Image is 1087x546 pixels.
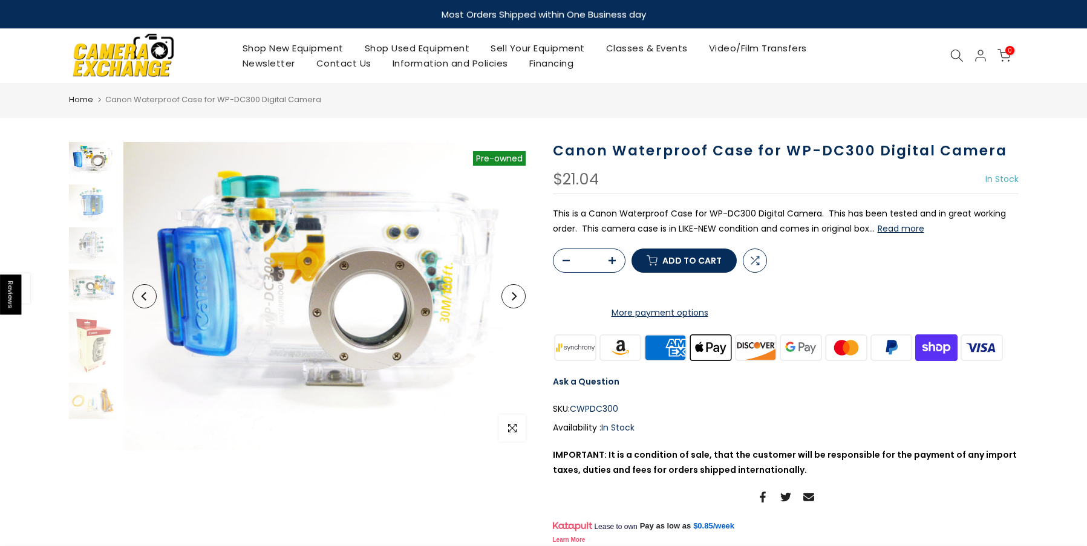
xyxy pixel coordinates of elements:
[780,490,791,504] a: Share on Twitter
[69,142,117,178] img: Canon WP-DC300 Digital Camera Waterproof Case Underwater Equipment Canon CWPDC300
[997,49,1011,62] a: 0
[132,284,157,308] button: Previous
[1005,46,1014,55] span: 0
[643,333,688,362] img: american express
[553,206,1019,236] p: This is a Canon Waterproof Case for WP-DC300 Digital Camera. This has been tested and in great wo...
[869,333,914,362] img: paypal
[69,383,117,419] img: Canon WP-DC300 Digital Camera Waterproof Case Underwater Equipment Canon CWPDC300
[69,270,117,306] img: Canon WP-DC300 Digital Camera Waterproof Case Underwater Equipment Canon CWPDC300
[553,420,1019,435] div: Availability :
[553,536,586,543] a: Learn More
[601,421,635,434] span: In Stock
[69,312,117,377] img: Canon WP-DC300 Digital Camera Waterproof Case Underwater Equipment Canon CWPDC300
[480,41,596,56] a: Sell Your Equipment
[594,522,637,531] span: Lease to own
[598,333,643,362] img: amazon payments
[553,305,767,320] a: More payment options
[553,142,1019,160] h1: Canon Waterproof Case for WP-DC300 Digital Camera
[69,184,117,221] img: Canon WP-DC300 Digital Camera Waterproof Case Underwater Equipment Canon CWPDC300
[553,401,1019,417] div: SKU:
[823,333,869,362] img: master
[693,521,734,531] a: $0.85/week
[553,172,599,187] div: $21.04
[595,41,698,56] a: Classes & Events
[640,521,691,531] span: Pay as low as
[442,8,646,21] strong: Most Orders Shipped within One Business day
[354,41,480,56] a: Shop Used Equipment
[518,56,584,71] a: Financing
[123,142,535,450] img: Canon WP-DC300 Digital Camera Waterproof Case Underwater Equipment Canon CWPDC300
[959,333,1004,362] img: visa
[232,56,305,71] a: Newsletter
[803,490,814,504] a: Share on Email
[914,333,959,362] img: shopify pay
[232,41,354,56] a: Shop New Equipment
[662,256,722,265] span: Add to cart
[985,173,1019,185] span: In Stock
[757,490,768,504] a: Share on Facebook
[570,401,618,417] span: CWPDC300
[553,333,598,362] img: synchrony
[733,333,779,362] img: discover
[553,375,619,388] a: Ask a Question
[698,41,817,56] a: Video/Film Transfers
[305,56,382,71] a: Contact Us
[553,449,1017,476] strong: IMPORTANT: It is a condition of sale, that the customer will be responsible for the payment of an...
[69,227,117,264] img: Canon WP-DC300 Digital Camera Waterproof Case Underwater Equipment Canon CWPDC300
[632,249,737,273] button: Add to cart
[878,223,924,234] button: Read more
[69,94,93,106] a: Home
[501,284,526,308] button: Next
[382,56,518,71] a: Information and Policies
[779,333,824,362] img: google pay
[688,333,733,362] img: apple pay
[105,94,321,105] span: Canon Waterproof Case for WP-DC300 Digital Camera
